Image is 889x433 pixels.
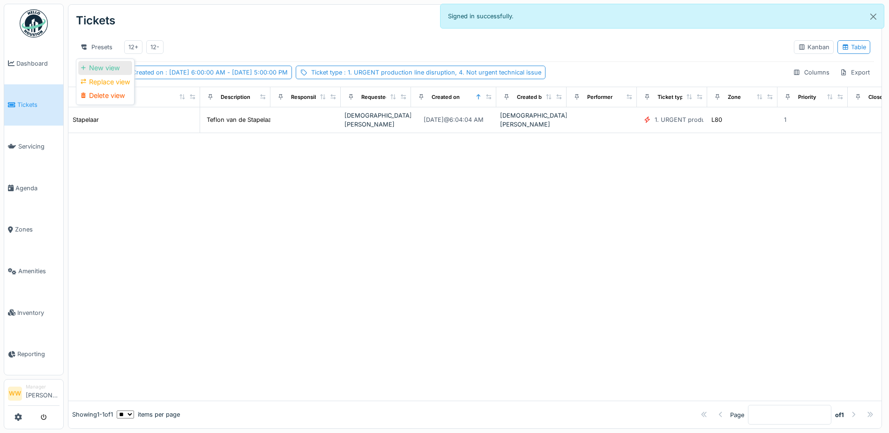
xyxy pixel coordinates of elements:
[500,111,563,129] div: [DEMOGRAPHIC_DATA][PERSON_NAME]
[15,225,60,234] span: Zones
[17,100,60,109] span: Tickets
[207,115,356,124] div: Teflon van de Stapelaar moet vervangen worden z...
[15,184,60,193] span: Agenda
[221,93,250,101] div: Description
[798,93,816,101] div: Priority
[657,93,687,101] div: Ticket type
[164,69,288,76] span: : [DATE] 6:00:00 AM - [DATE] 5:00:00 PM
[76,40,117,54] div: Presets
[835,410,844,419] strong: of 1
[26,383,60,403] li: [PERSON_NAME]
[128,43,138,52] div: 12+
[517,93,545,101] div: Created by
[728,93,741,101] div: Zone
[132,68,288,77] div: Created on
[17,308,60,317] span: Inventory
[291,93,322,101] div: Responsible
[72,410,113,419] div: Showing 1 - 1 of 1
[73,115,99,124] div: Stapelaar
[117,410,180,419] div: items per page
[789,66,834,79] div: Columns
[78,61,132,75] div: New view
[587,93,613,101] div: Performer
[16,59,60,68] span: Dashboard
[150,43,159,52] div: 12-
[20,9,48,37] img: Badge_color-CXgf-gQk.svg
[78,89,132,103] div: Delete view
[730,410,744,419] div: Page
[344,111,407,129] div: [DEMOGRAPHIC_DATA][PERSON_NAME]
[424,115,484,124] div: [DATE] @ 6:04:04 AM
[432,93,460,101] div: Created on
[361,93,397,101] div: Requested by
[78,75,132,89] div: Replace view
[863,4,884,29] button: Close
[76,8,115,33] div: Tickets
[311,68,541,77] div: Ticket type
[836,66,874,79] div: Export
[26,383,60,390] div: Manager
[784,115,786,124] div: 1
[17,350,60,358] span: Reporting
[798,43,829,52] div: Kanban
[18,267,60,276] span: Amenities
[711,115,722,124] div: L80
[8,387,22,401] li: WW
[342,69,541,76] span: : 1. URGENT production line disruption, 4. Not urgent technical issue
[440,4,885,29] div: Signed in successfully.
[18,142,60,151] span: Servicing
[842,43,866,52] div: Table
[655,115,762,124] div: 1. URGENT production line disruption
